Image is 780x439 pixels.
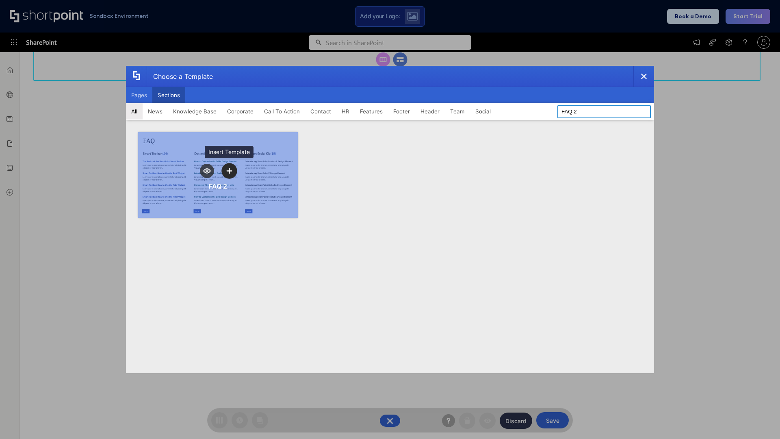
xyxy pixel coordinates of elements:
[445,103,470,120] button: Team
[336,103,355,120] button: HR
[739,400,780,439] iframe: Chat Widget
[557,105,651,118] input: Search
[415,103,445,120] button: Header
[126,103,143,120] button: All
[388,103,415,120] button: Footer
[355,103,388,120] button: Features
[209,182,227,190] div: FAQ 2
[305,103,336,120] button: Contact
[259,103,305,120] button: Call To Action
[168,103,222,120] button: Knowledge Base
[147,66,213,87] div: Choose a Template
[470,103,496,120] button: Social
[222,103,259,120] button: Corporate
[152,87,185,103] button: Sections
[126,66,654,373] div: template selector
[143,103,168,120] button: News
[126,87,152,103] button: Pages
